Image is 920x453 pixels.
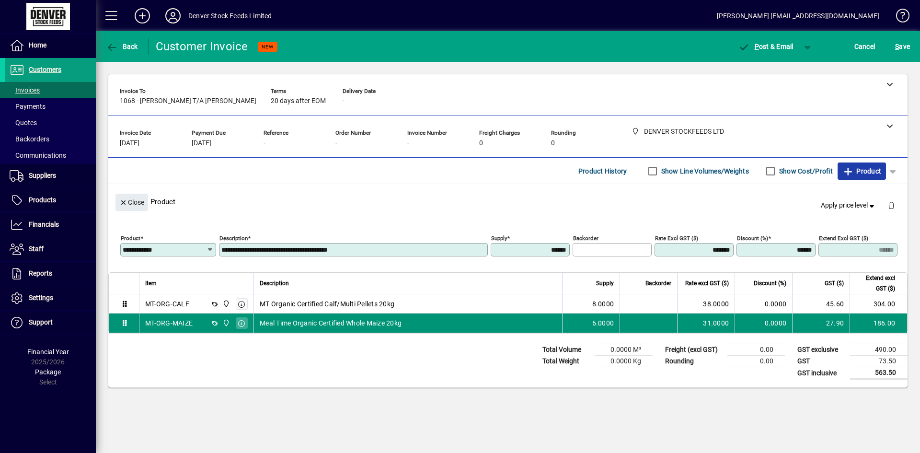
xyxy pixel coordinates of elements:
td: 0.0000 [735,294,792,314]
span: Apply price level [821,200,876,210]
span: ave [895,39,910,54]
button: Product [838,163,886,180]
td: 0.0000 [735,314,792,333]
mat-label: Product [121,235,140,242]
td: 0.00 [727,356,785,367]
span: Invoices [10,86,40,94]
span: Meal Time Organic Certified Whole Maize 20kg [260,318,402,328]
div: MT-ORG-CALF [145,299,189,309]
td: 304.00 [850,294,907,314]
span: Home [29,41,46,49]
span: Suppliers [29,172,56,179]
button: Close [115,194,148,211]
span: GST ($) [825,278,844,289]
span: Supply [596,278,614,289]
button: Save [893,38,912,55]
span: - [335,139,337,147]
mat-label: Backorder [573,235,598,242]
span: Cancel [854,39,875,54]
a: Backorders [5,131,96,147]
td: 0.0000 M³ [595,344,653,356]
a: Suppliers [5,164,96,188]
span: Communications [10,151,66,159]
span: Settings [29,294,53,302]
span: 0 [551,139,555,147]
span: Reports [29,269,52,277]
td: 0.0000 Kg [595,356,653,367]
span: 6.0000 [592,318,614,328]
span: MT Organic Certified Calf/Multi Pellets 20kg [260,299,394,309]
app-page-header-button: Delete [880,201,903,209]
span: Extend excl GST ($) [856,273,895,294]
a: Invoices [5,82,96,98]
td: Rounding [660,356,727,367]
span: 0 [479,139,483,147]
span: Support [29,318,53,326]
a: Knowledge Base [889,2,908,33]
td: GST [793,356,850,367]
button: Back [103,38,140,55]
mat-label: Discount (%) [737,235,768,242]
mat-label: Rate excl GST ($) [655,235,698,242]
span: NEW [262,44,274,50]
a: Support [5,311,96,335]
mat-label: Description [219,235,248,242]
span: S [895,43,899,50]
a: Home [5,34,96,58]
span: 20 days after EOM [271,97,326,105]
div: [PERSON_NAME] [EMAIL_ADDRESS][DOMAIN_NAME] [717,8,879,23]
mat-label: Supply [491,235,507,242]
span: Payments [10,103,46,110]
td: Total Weight [538,356,595,367]
span: [DATE] [192,139,211,147]
td: GST inclusive [793,367,850,379]
mat-label: Extend excl GST ($) [819,235,868,242]
div: Product [108,184,908,219]
td: 563.50 [850,367,908,379]
span: Description [260,278,289,289]
button: Delete [880,194,903,217]
td: 490.00 [850,344,908,356]
label: Show Line Volumes/Weights [659,166,749,176]
a: Staff [5,237,96,261]
button: Profile [158,7,188,24]
span: Financial Year [27,348,69,356]
span: Backorders [10,135,49,143]
span: Backorder [645,278,671,289]
span: 1068 - [PERSON_NAME] T/A [PERSON_NAME] [120,97,256,105]
span: Customers [29,66,61,73]
span: DENVER STOCKFEEDS LTD [220,299,231,309]
div: Denver Stock Feeds Limited [188,8,272,23]
button: Cancel [852,38,878,55]
button: Add [127,7,158,24]
span: P [755,43,759,50]
td: 27.90 [792,314,850,333]
span: Staff [29,245,44,253]
span: Back [106,43,138,50]
div: Customer Invoice [156,39,248,54]
span: 8.0000 [592,299,614,309]
span: [DATE] [120,139,139,147]
td: Total Volume [538,344,595,356]
td: 0.00 [727,344,785,356]
span: Product History [578,163,627,179]
app-page-header-button: Close [113,197,150,206]
td: 45.60 [792,294,850,314]
span: Product [842,163,881,179]
div: 31.0000 [683,318,729,328]
button: Product History [575,163,631,180]
span: - [343,97,345,105]
span: - [407,139,409,147]
a: Products [5,188,96,212]
a: Quotes [5,115,96,131]
span: Products [29,196,56,204]
span: Financials [29,221,59,228]
button: Post & Email [733,38,798,55]
a: Settings [5,286,96,310]
label: Show Cost/Profit [777,166,833,176]
span: Rate excl GST ($) [685,278,729,289]
td: 73.50 [850,356,908,367]
td: GST exclusive [793,344,850,356]
span: - [264,139,265,147]
a: Financials [5,213,96,237]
